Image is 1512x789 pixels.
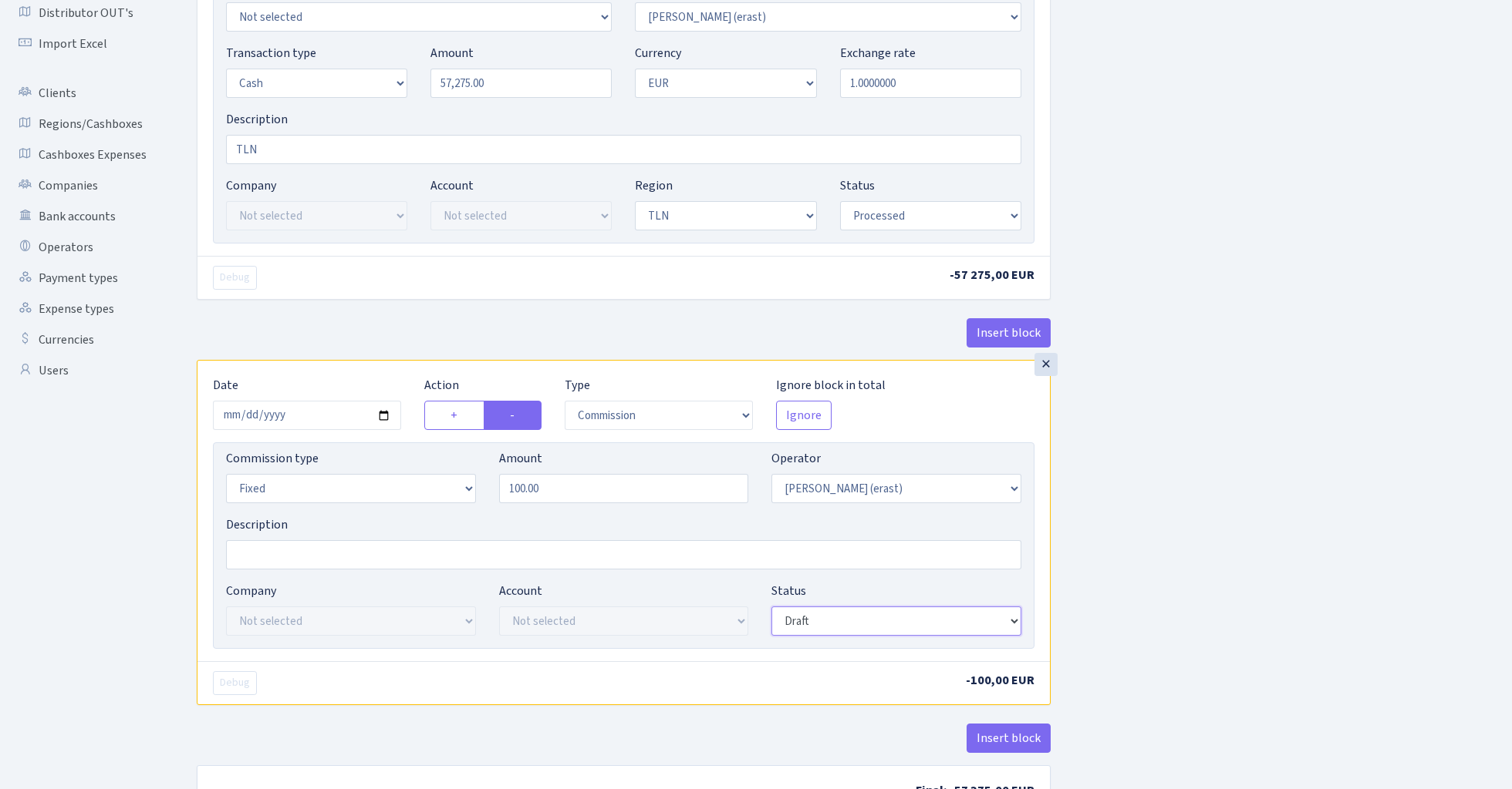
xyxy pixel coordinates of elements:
[967,724,1051,753] button: Insert block
[213,376,238,394] label: Date
[635,44,681,62] label: Currency
[8,355,162,386] a: Users
[226,44,316,62] label: Transaction type
[565,376,590,394] label: Type
[430,44,474,62] label: Amount
[8,139,162,170] a: Cashboxes Expenses
[424,401,484,430] label: +
[226,176,276,195] label: Company
[484,401,542,430] label: -
[771,449,821,468] label: Operator
[966,672,1034,689] span: -100,00 EUR
[950,267,1034,284] span: -57 275,00 EUR
[8,170,162,201] a: Companies
[771,582,806,600] label: Status
[226,582,276,600] label: Company
[8,232,162,263] a: Operators
[226,110,288,129] label: Description
[8,78,162,109] a: Clients
[8,29,162,59] a: Import Excel
[226,515,288,534] label: Description
[840,176,875,195] label: Status
[967,318,1051,347] button: Insert block
[499,582,542,600] label: Account
[635,176,673,195] label: Region
[499,449,542,468] label: Amount
[8,294,162,324] a: Expense types
[8,109,162,139] a: Regions/Cashboxes
[8,324,162,355] a: Currencies
[226,449,319,468] label: Commission type
[8,263,162,294] a: Payment types
[776,376,886,394] label: Ignore block in total
[213,671,257,695] button: Debug
[8,201,162,232] a: Bank accounts
[213,266,257,290] button: Debug
[430,176,474,195] label: Account
[840,44,916,62] label: Exchange rate
[1034,353,1058,376] div: ×
[424,376,459,394] label: Action
[776,401,832,430] button: Ignore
